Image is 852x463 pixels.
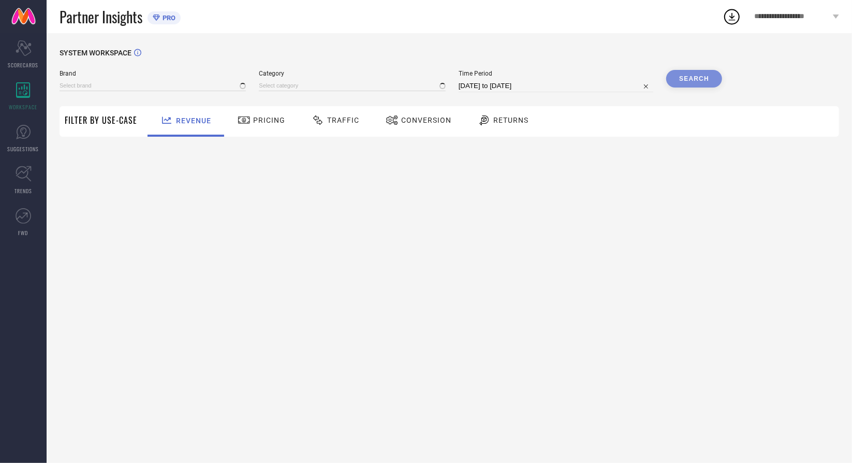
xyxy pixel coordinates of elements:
[176,117,211,125] span: Revenue
[60,6,142,27] span: Partner Insights
[493,116,528,124] span: Returns
[60,49,131,57] span: SYSTEM WORKSPACE
[327,116,359,124] span: Traffic
[723,7,741,26] div: Open download list
[259,70,445,77] span: Category
[459,70,653,77] span: Time Period
[8,61,39,69] span: SCORECARDS
[14,187,32,195] span: TRENDS
[253,116,285,124] span: Pricing
[19,229,28,237] span: FWD
[259,80,445,91] input: Select category
[60,80,246,91] input: Select brand
[9,103,38,111] span: WORKSPACE
[60,70,246,77] span: Brand
[401,116,451,124] span: Conversion
[8,145,39,153] span: SUGGESTIONS
[160,14,175,22] span: PRO
[65,114,137,126] span: Filter By Use-Case
[459,80,653,92] input: Select time period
